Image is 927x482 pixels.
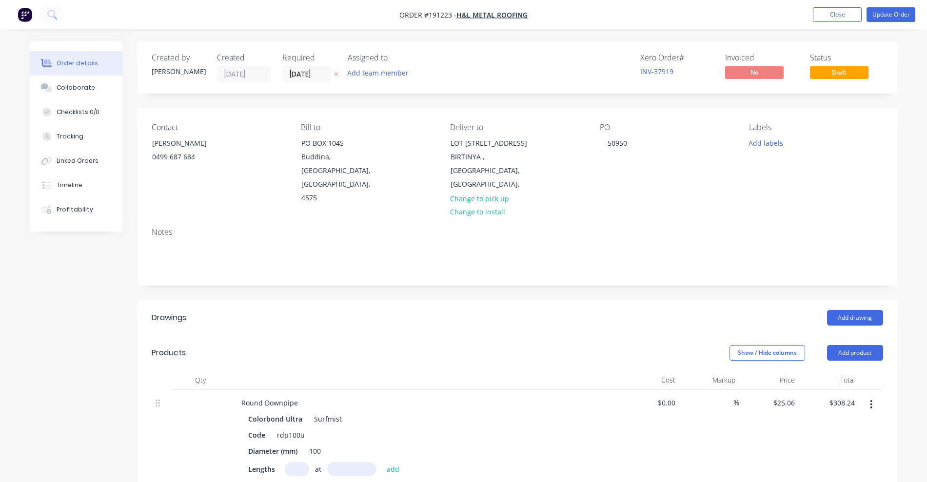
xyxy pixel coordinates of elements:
[30,149,122,173] button: Linked Orders
[451,136,532,150] div: LOT [STREET_ADDRESS]
[399,10,456,19] span: Order #191223 -
[57,132,83,141] div: Tracking
[867,7,915,22] button: Update Order
[679,370,739,390] div: Markup
[152,312,186,324] div: Drawings
[348,66,414,79] button: Add team member
[152,123,285,132] div: Contact
[827,310,883,326] button: Add drawing
[799,370,859,390] div: Total
[442,136,540,192] div: LOT [STREET_ADDRESS]BIRTINYA , [GEOGRAPHIC_DATA], [GEOGRAPHIC_DATA],
[30,197,122,222] button: Profitability
[57,59,98,68] div: Order details
[293,136,391,205] div: PO BOX 1045Buddina, [GEOGRAPHIC_DATA], [GEOGRAPHIC_DATA], 4575
[57,205,93,214] div: Profitability
[301,123,434,132] div: Bill to
[739,370,799,390] div: Price
[30,173,122,197] button: Timeline
[730,345,805,361] button: Show / Hide columns
[57,83,95,92] div: Collaborate
[282,53,336,62] div: Required
[244,428,269,442] div: Code
[171,370,230,390] div: Qty
[273,428,309,442] div: rdp100u
[445,205,510,218] button: Change to install
[813,7,862,22] button: Close
[600,136,637,150] div: 50950-
[57,108,99,116] div: Checklists 0/0
[451,150,532,191] div: BIRTINYA , [GEOGRAPHIC_DATA], [GEOGRAPHIC_DATA],
[248,412,306,426] div: Colorbond Ultra
[342,66,414,79] button: Add team member
[450,123,584,132] div: Deliver to
[445,192,514,205] button: Change to pick up
[30,76,122,100] button: Collaborate
[152,150,233,164] div: 0499 687 684
[310,412,342,426] div: Surfmist
[640,53,713,62] div: Xero Order #
[18,7,32,22] img: Factory
[305,444,325,458] div: 100
[57,181,82,190] div: Timeline
[152,66,205,77] div: [PERSON_NAME]
[315,464,321,474] span: at
[744,136,789,149] button: Add labels
[749,123,883,132] div: Labels
[217,53,271,62] div: Created
[30,51,122,76] button: Order details
[152,347,186,359] div: Products
[600,123,733,132] div: PO
[244,444,301,458] div: Diameter (mm)
[301,136,382,150] div: PO BOX 1045
[248,464,275,474] span: Lengths
[382,462,405,475] button: add
[144,136,241,167] div: [PERSON_NAME]0499 687 684
[620,370,680,390] div: Cost
[348,53,445,62] div: Assigned to
[152,53,205,62] div: Created by
[57,156,99,165] div: Linked Orders
[725,66,784,78] span: No
[810,66,868,78] span: Draft
[810,53,883,62] div: Status
[301,150,382,205] div: Buddina, [GEOGRAPHIC_DATA], [GEOGRAPHIC_DATA], 4575
[827,345,883,361] button: Add product
[30,100,122,124] button: Checklists 0/0
[234,396,306,410] div: Round Downpipe
[725,53,798,62] div: Invoiced
[456,10,528,19] a: H&L Metal Roofing
[733,397,739,408] span: %
[640,67,673,76] a: INV-37919
[30,124,122,149] button: Tracking
[152,136,233,150] div: [PERSON_NAME]
[152,228,883,237] div: Notes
